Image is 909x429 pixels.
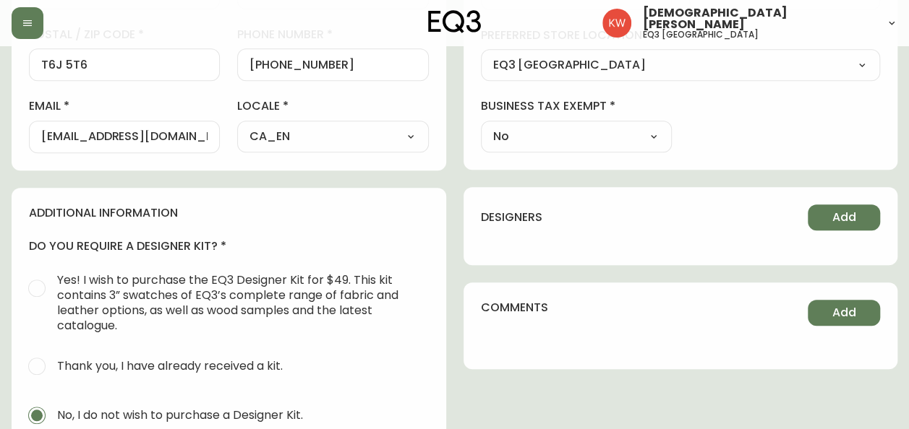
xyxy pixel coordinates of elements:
span: Add [832,305,856,321]
label: email [29,98,220,114]
button: Add [808,204,880,230]
h5: eq3 [GEOGRAPHIC_DATA] [643,30,759,39]
h4: do you require a designer kit? [29,238,429,254]
h4: additional information [29,205,429,221]
img: logo [428,10,482,33]
span: [DEMOGRAPHIC_DATA][PERSON_NAME] [643,7,874,30]
h4: comments [481,300,548,316]
h4: designers [481,209,542,225]
span: Thank you, I have already received a kit. [57,358,283,373]
button: Add [808,300,880,326]
label: business tax exempt [481,98,672,114]
img: f33162b67396b0982c40ce2a87247151 [602,9,631,38]
label: locale [237,98,428,114]
span: No, I do not wish to purchase a Designer Kit. [57,407,303,422]
span: Add [832,209,856,225]
span: Yes! I wish to purchase the EQ3 Designer Kit for $49. This kit contains 3” swatches of EQ3’s comp... [57,272,417,333]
